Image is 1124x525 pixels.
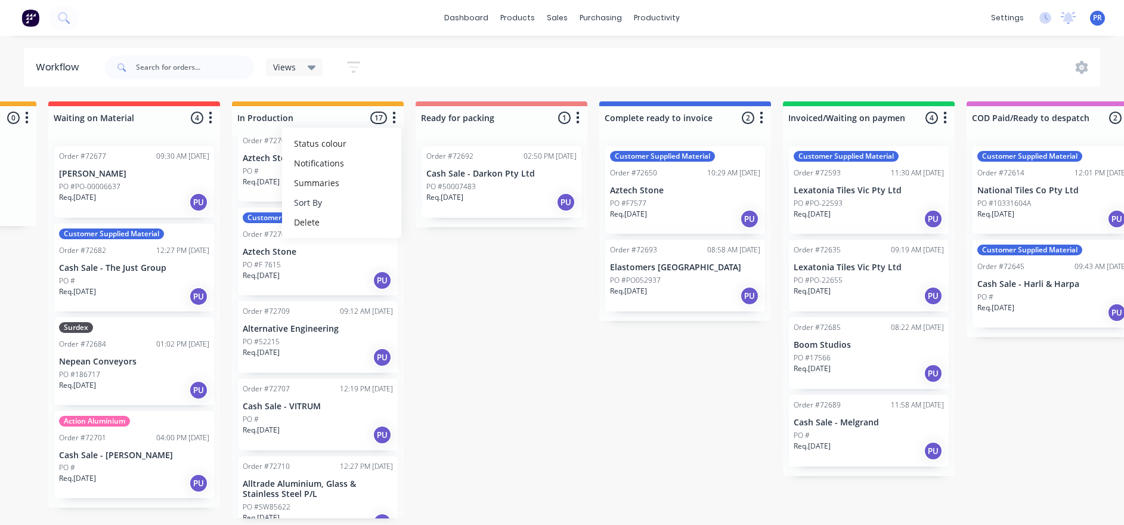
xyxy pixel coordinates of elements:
[610,168,657,178] div: Order #72650
[243,336,280,347] p: PO #52215
[1093,13,1102,23] span: PR
[59,322,93,333] div: Surdex
[59,169,209,179] p: [PERSON_NAME]
[924,364,943,383] div: PU
[891,322,944,333] div: 08:22 AM [DATE]
[794,275,843,286] p: PO #PO-22655
[426,192,463,203] p: Req. [DATE]
[243,347,280,358] p: Req. [DATE]
[610,286,647,297] p: Req. [DATE]
[340,306,393,317] div: 09:12 AM [DATE]
[59,339,106,350] div: Order #72684
[740,209,759,228] div: PU
[54,317,214,405] div: SurdexOrder #7268401:02 PM [DATE]Nepean ConveyorsPO #186717Req.[DATE]PU
[794,245,841,255] div: Order #72635
[54,146,214,218] div: Order #7267709:30 AM [DATE][PERSON_NAME]PO #PO-00006637Req.[DATE]PU
[59,228,164,239] div: Customer Supplied Material
[243,512,280,523] p: Req. [DATE]
[610,275,661,286] p: PO #PO052937
[243,270,280,281] p: Req. [DATE]
[59,369,100,380] p: PO #186717
[794,198,843,209] p: PO #PO-22593
[340,384,393,394] div: 12:19 PM [DATE]
[977,261,1024,272] div: Order #72645
[54,224,214,311] div: Customer Supplied MaterialOrder #7268212:27 PM [DATE]Cash Sale - The Just GroupPO #Req.[DATE]PU
[156,433,209,443] div: 04:00 PM [DATE]
[891,400,944,410] div: 11:58 AM [DATE]
[282,212,401,232] button: Delete
[924,441,943,461] div: PU
[707,245,760,255] div: 08:58 AM [DATE]
[243,166,259,177] p: PO #
[794,168,841,178] div: Order #72593
[238,208,398,295] div: Customer Supplied MaterialOrder #7270602:01 PM [DATE]Aztech StonePO #F 7615Req.[DATE]PU
[794,441,831,452] p: Req. [DATE]
[426,181,476,192] p: PO #50007483
[605,240,765,311] div: Order #7269308:58 AM [DATE]Elastomers [GEOGRAPHIC_DATA]PO #PO052937Req.[DATE]PU
[610,151,715,162] div: Customer Supplied Material
[243,402,393,412] p: Cash Sale - VITRUM
[54,411,214,499] div: Action AluminiumOrder #7270104:00 PM [DATE]Cash Sale - [PERSON_NAME]PO #Req.[DATE]PU
[794,151,899,162] div: Customer Supplied Material
[610,198,646,209] p: PO #F7577
[610,245,657,255] div: Order #72693
[243,414,259,425] p: PO #
[243,425,280,436] p: Req. [DATE]
[59,473,96,484] p: Req. [DATE]
[238,379,398,450] div: Order #7270712:19 PM [DATE]Cash Sale - VITRUMPO #Req.[DATE]PU
[189,474,208,493] div: PU
[59,450,209,461] p: Cash Sale - [PERSON_NAME]
[977,151,1082,162] div: Customer Supplied Material
[794,286,831,297] p: Req. [DATE]
[243,177,280,187] p: Req. [DATE]
[282,153,401,173] button: Notifications
[610,186,760,196] p: Aztech Stone
[243,247,393,257] p: Aztech Stone
[628,9,686,27] div: productivity
[494,9,541,27] div: products
[59,462,75,473] p: PO #
[524,151,577,162] div: 02:50 PM [DATE]
[610,262,760,273] p: Elastomers [GEOGRAPHIC_DATA]
[243,479,393,499] p: Alltrade Aluminium, Glass & Stainless Steel P/L
[243,502,290,512] p: PO #SW85622
[422,146,581,218] div: Order #7269202:50 PM [DATE]Cash Sale - Darkon Pty LtdPO #50007483Req.[DATE]PU
[59,181,120,192] p: PO #PO-00006637
[977,209,1014,220] p: Req. [DATE]
[740,286,759,305] div: PU
[243,153,393,163] p: Aztech Stone
[605,146,765,234] div: Customer Supplied MaterialOrder #7265010:29 AM [DATE]Aztech StonePO #F7577Req.[DATE]PU
[59,151,106,162] div: Order #72677
[59,416,130,427] div: Action Aluminium
[243,212,348,223] div: Customer Supplied Material
[156,339,209,350] div: 01:02 PM [DATE]
[189,193,208,212] div: PU
[238,301,398,373] div: Order #7270909:12 AM [DATE]Alternative EngineeringPO #52215Req.[DATE]PU
[794,322,841,333] div: Order #72685
[189,287,208,306] div: PU
[243,306,290,317] div: Order #72709
[238,114,398,202] div: Order #7270511:52 AM [DATE]Aztech StonePO #Req.[DATE]PU
[438,9,494,27] a: dashboard
[59,357,209,367] p: Nepean Conveyors
[574,9,628,27] div: purchasing
[985,9,1030,27] div: settings
[977,292,993,302] p: PO #
[426,151,473,162] div: Order #72692
[789,146,949,234] div: Customer Supplied MaterialOrder #7259311:30 AM [DATE]Lexatonia Tiles Vic Pty LtdPO #PO-22593Req.[...
[59,263,209,273] p: Cash Sale - The Just Group
[794,186,944,196] p: Lexatonia Tiles Vic Pty Ltd
[243,135,290,146] div: Order #72705
[541,9,574,27] div: sales
[243,260,281,270] p: PO #F 7615
[59,380,96,391] p: Req. [DATE]
[373,348,392,367] div: PU
[977,168,1024,178] div: Order #72614
[794,400,841,410] div: Order #72689
[426,169,577,179] p: Cash Sale - Darkon Pty Ltd
[243,384,290,394] div: Order #72707
[789,395,949,467] div: Order #7268911:58 AM [DATE]Cash Sale - MelgrandPO #Req.[DATE]PU
[136,55,254,79] input: Search for orders...
[282,193,401,212] button: Sort By
[59,433,106,443] div: Order #72701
